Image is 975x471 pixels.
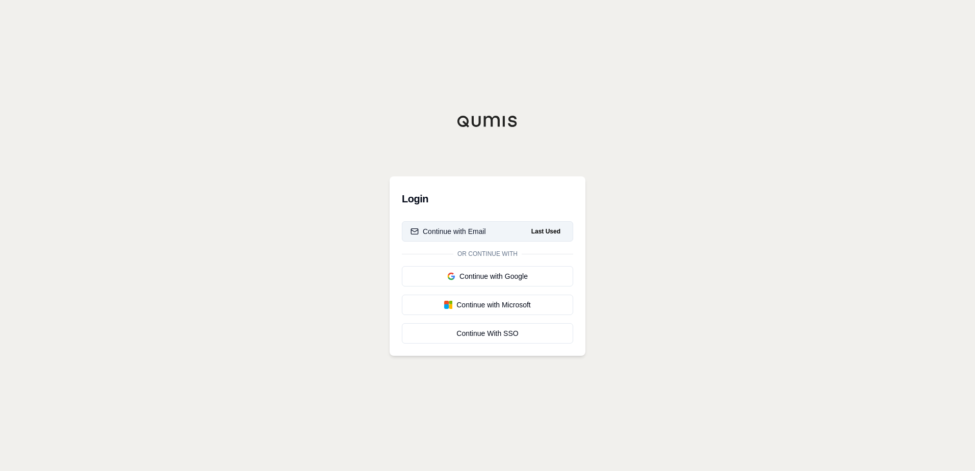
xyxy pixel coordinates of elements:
img: Qumis [457,115,518,127]
button: Continue with EmailLast Used [402,221,573,242]
div: Continue with Microsoft [410,300,565,310]
div: Continue with Google [410,271,565,281]
button: Continue with Google [402,266,573,286]
div: Continue With SSO [410,328,565,338]
span: Or continue with [453,250,522,258]
h3: Login [402,189,573,209]
div: Continue with Email [410,226,486,237]
button: Continue with Microsoft [402,295,573,315]
a: Continue With SSO [402,323,573,344]
span: Last Used [527,225,565,238]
